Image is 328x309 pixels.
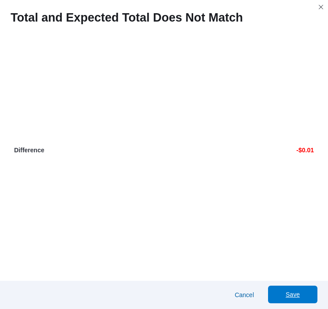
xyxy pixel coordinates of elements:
span: Save [286,290,300,299]
button: Cancel [231,286,257,304]
p: Difference [14,146,162,154]
h1: Total and Expected Total Does Not Match [11,11,243,25]
button: Save [268,286,317,303]
p: -$0.01 [166,146,314,154]
button: Closes this modal window [316,2,326,12]
span: Cancel [235,291,254,299]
